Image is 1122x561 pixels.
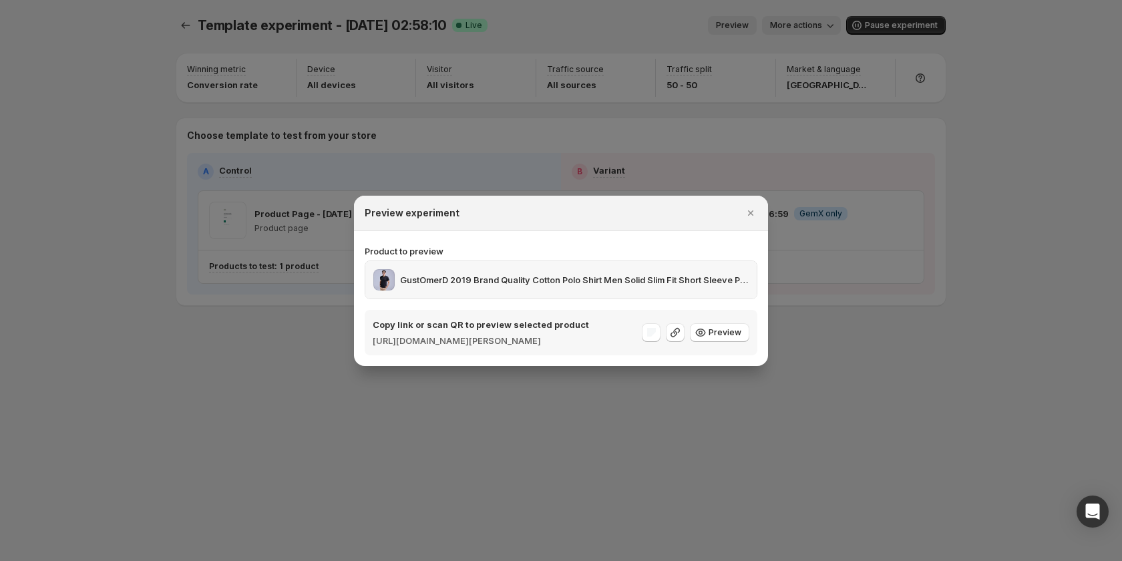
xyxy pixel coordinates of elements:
[373,269,395,291] img: GustOmerD 2019 Brand Quality Cotton Polo Shirt Men Solid Slim Fit Short Sleeve Polos Men Fashion ...
[373,334,589,347] p: [URL][DOMAIN_NAME][PERSON_NAME]
[1077,496,1109,528] div: Open Intercom Messenger
[741,204,760,222] button: Close
[709,327,741,338] span: Preview
[365,244,757,258] p: Product to preview
[373,318,589,331] p: Copy link or scan QR to preview selected product
[690,323,749,342] button: Preview
[400,273,749,287] p: GustOmerD 2019 Brand Quality Cotton Polo Shirt Men Solid Slim Fit Short Sleeve Polos Men Fashion ...
[365,206,459,220] h2: Preview experiment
